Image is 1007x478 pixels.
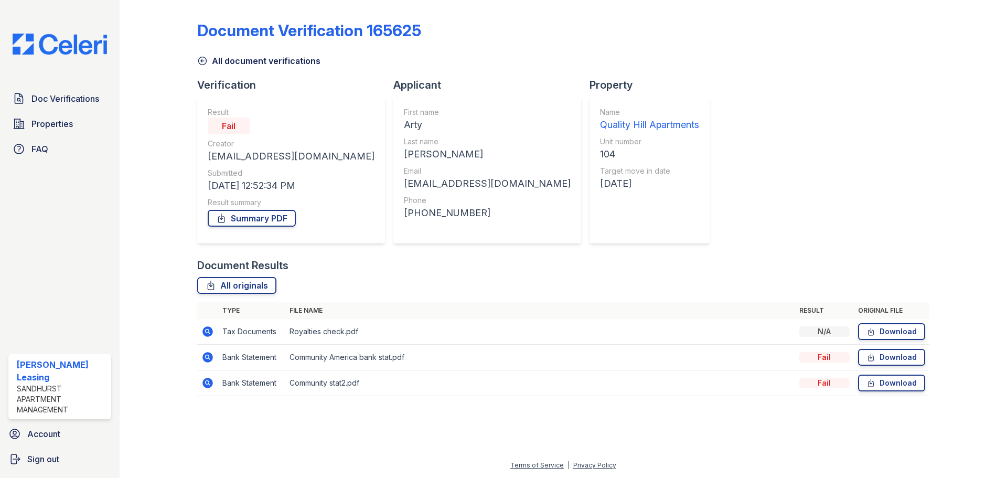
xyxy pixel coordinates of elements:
[218,370,285,396] td: Bank Statement
[208,168,374,178] div: Submitted
[208,178,374,193] div: [DATE] 12:52:34 PM
[404,107,571,118] div: First name
[404,166,571,176] div: Email
[8,139,111,160] a: FAQ
[27,453,59,465] span: Sign out
[197,21,421,40] div: Document Verification 165625
[600,166,699,176] div: Target move in date
[4,423,115,444] a: Account
[858,323,925,340] a: Download
[285,370,795,396] td: Community stat2.pdf
[218,319,285,345] td: Tax Documents
[4,34,115,55] img: CE_Logo_Blue-a8612792a0a2168367f1c8372b55b34899dd931a85d93a1a3d3e32e68fde9ad4.png
[404,206,571,220] div: [PHONE_NUMBER]
[404,176,571,191] div: [EMAIL_ADDRESS][DOMAIN_NAME]
[208,107,374,118] div: Result
[404,136,571,147] div: Last name
[799,378,850,388] div: Fail
[197,258,288,273] div: Document Results
[208,118,250,134] div: Fail
[573,461,616,469] a: Privacy Policy
[17,384,107,415] div: Sandhurst Apartment Management
[600,107,699,118] div: Name
[858,349,925,366] a: Download
[404,147,571,162] div: [PERSON_NAME]
[795,302,854,319] th: Result
[285,319,795,345] td: Royalties check.pdf
[858,375,925,391] a: Download
[208,149,374,164] div: [EMAIL_ADDRESS][DOMAIN_NAME]
[31,143,48,155] span: FAQ
[218,345,285,370] td: Bank Statement
[197,55,320,67] a: All document verifications
[17,358,107,384] div: [PERSON_NAME] Leasing
[31,118,73,130] span: Properties
[510,461,564,469] a: Terms of Service
[404,195,571,206] div: Phone
[567,461,570,469] div: |
[27,428,60,440] span: Account
[197,277,276,294] a: All originals
[208,139,374,149] div: Creator
[218,302,285,319] th: Type
[285,345,795,370] td: Community America bank stat.pdf
[8,113,111,134] a: Properties
[4,449,115,470] a: Sign out
[31,92,99,105] span: Doc Verifications
[590,78,718,92] div: Property
[404,118,571,132] div: Arty
[799,326,850,337] div: N/A
[600,176,699,191] div: [DATE]
[285,302,795,319] th: File name
[600,147,699,162] div: 104
[208,210,296,227] a: Summary PDF
[208,197,374,208] div: Result summary
[854,302,929,319] th: Original file
[197,78,393,92] div: Verification
[600,118,699,132] div: Quality Hill Apartments
[799,352,850,363] div: Fail
[8,88,111,109] a: Doc Verifications
[393,78,590,92] div: Applicant
[600,136,699,147] div: Unit number
[600,107,699,132] a: Name Quality Hill Apartments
